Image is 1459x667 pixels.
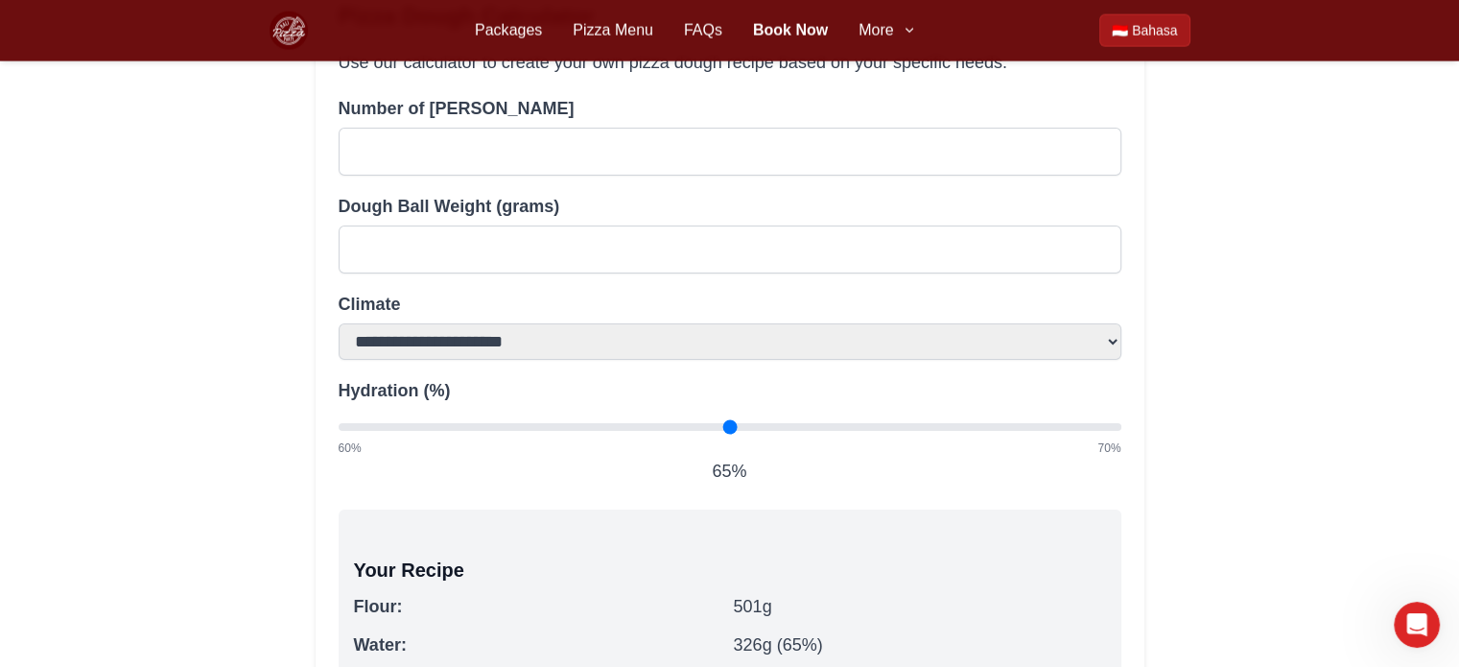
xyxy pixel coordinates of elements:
div: 65 % [339,456,1121,487]
p: Use our calculator to create your own pizza dough recipe based on your specific needs. [339,47,1121,78]
div: 326 g ( 65 %) [734,630,1106,660]
label: Dough Ball Weight (grams) [339,191,1121,222]
a: FAQs [684,19,722,42]
a: Packages [475,19,542,42]
span: 70% [1097,441,1120,456]
button: More [859,19,916,42]
div: Water: [354,630,726,660]
div: Flour: [354,591,726,622]
label: Hydration (%) [339,375,1121,406]
a: Book Now [753,19,828,42]
img: Bali Pizza Party Logo [270,12,308,50]
span: 60% [339,441,362,456]
label: Climate [339,289,1121,320]
span: More [859,19,893,42]
a: Pizza Menu [573,19,653,42]
a: Beralih ke Bahasa Indonesia [1099,14,1189,47]
h3: Your Recipe [354,557,1106,584]
div: 501 g [734,591,1106,622]
iframe: Intercom live chat [1394,602,1440,648]
label: Number of [PERSON_NAME] [339,93,1121,124]
span: Bahasa [1132,21,1177,40]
